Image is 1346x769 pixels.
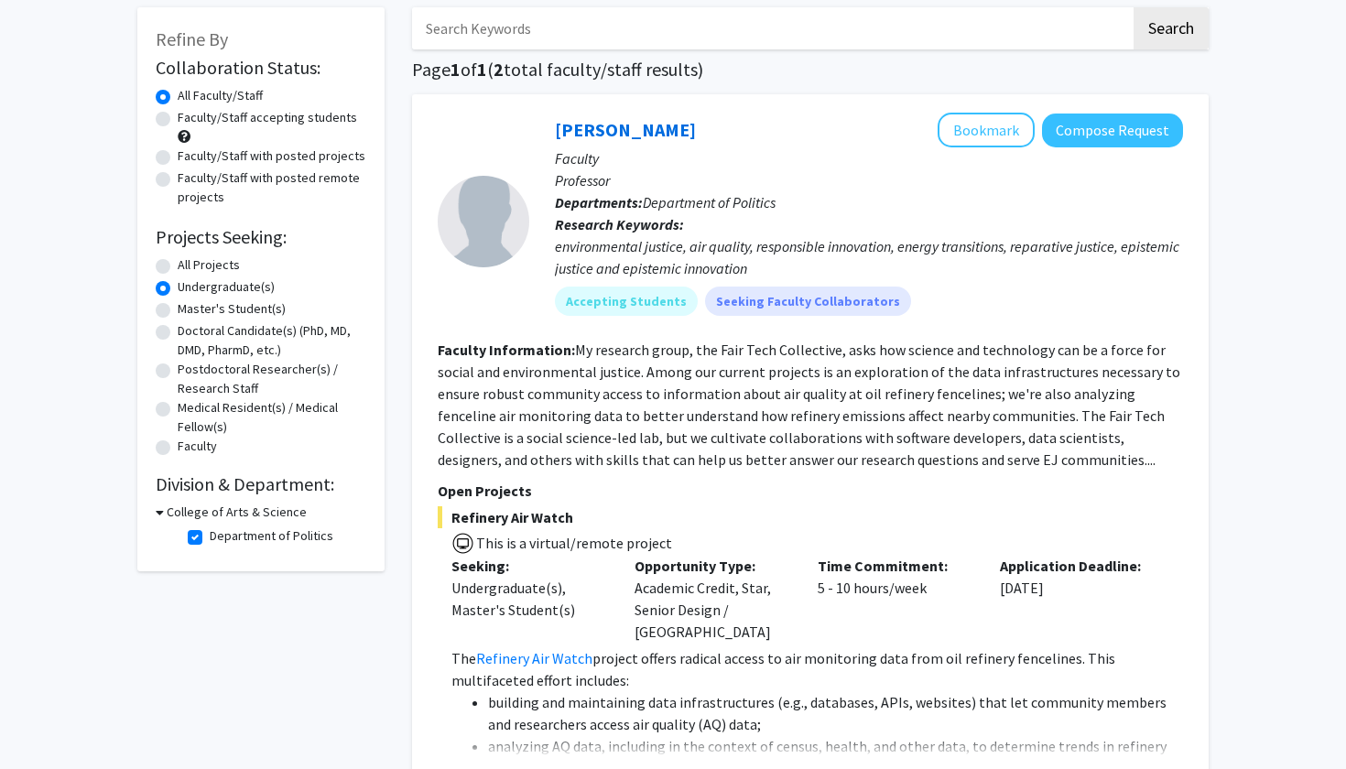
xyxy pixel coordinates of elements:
[494,58,504,81] span: 2
[1000,555,1156,577] p: Application Deadline:
[451,555,607,577] p: Seeking:
[156,226,366,248] h2: Projects Seeking:
[412,59,1209,81] h1: Page of ( total faculty/staff results)
[1042,114,1183,147] button: Compose Request to Gwen Ottinger
[450,58,461,81] span: 1
[555,287,698,316] mat-chip: Accepting Students
[14,687,78,755] iframe: Chat
[705,287,911,316] mat-chip: Seeking Faculty Collaborators
[986,555,1169,643] div: [DATE]
[818,555,973,577] p: Time Commitment:
[438,341,575,359] b: Faculty Information:
[438,506,1183,528] span: Refinery Air Watch
[178,255,240,275] label: All Projects
[178,168,366,207] label: Faculty/Staff with posted remote projects
[477,58,487,81] span: 1
[178,437,217,456] label: Faculty
[555,193,643,211] b: Departments:
[178,299,286,319] label: Master's Student(s)
[1134,7,1209,49] button: Search
[178,277,275,297] label: Undergraduate(s)
[476,649,592,667] a: Refinery Air Watch
[555,215,684,233] b: Research Keywords:
[488,691,1183,735] li: building and maintaining data infrastructures (e.g., databases, APIs, websites) that let communit...
[178,146,365,166] label: Faculty/Staff with posted projects
[178,108,357,127] label: Faculty/Staff accepting students
[635,555,790,577] p: Opportunity Type:
[167,503,307,522] h3: College of Arts & Science
[156,27,228,50] span: Refine By
[451,577,607,621] div: Undergraduate(s), Master's Student(s)
[210,526,333,546] label: Department of Politics
[804,555,987,643] div: 5 - 10 hours/week
[178,86,263,105] label: All Faculty/Staff
[555,169,1183,191] p: Professor
[555,118,696,141] a: [PERSON_NAME]
[474,534,672,552] span: This is a virtual/remote project
[156,57,366,79] h2: Collaboration Status:
[938,113,1035,147] button: Add Gwen Ottinger to Bookmarks
[438,341,1180,469] fg-read-more: My research group, the Fair Tech Collective, asks how science and technology can be a force for s...
[178,321,366,360] label: Doctoral Candidate(s) (PhD, MD, DMD, PharmD, etc.)
[156,473,366,495] h2: Division & Department:
[178,360,366,398] label: Postdoctoral Researcher(s) / Research Staff
[451,647,1183,691] p: The project offers radical access to air monitoring data from oil refinery fencelines. This multi...
[412,7,1131,49] input: Search Keywords
[178,398,366,437] label: Medical Resident(s) / Medical Fellow(s)
[621,555,804,643] div: Academic Credit, Star, Senior Design / [GEOGRAPHIC_DATA]
[555,235,1183,279] div: environmental justice, air quality, responsible innovation, energy transitions, reparative justic...
[643,193,776,211] span: Department of Politics
[555,147,1183,169] p: Faculty
[438,480,1183,502] p: Open Projects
